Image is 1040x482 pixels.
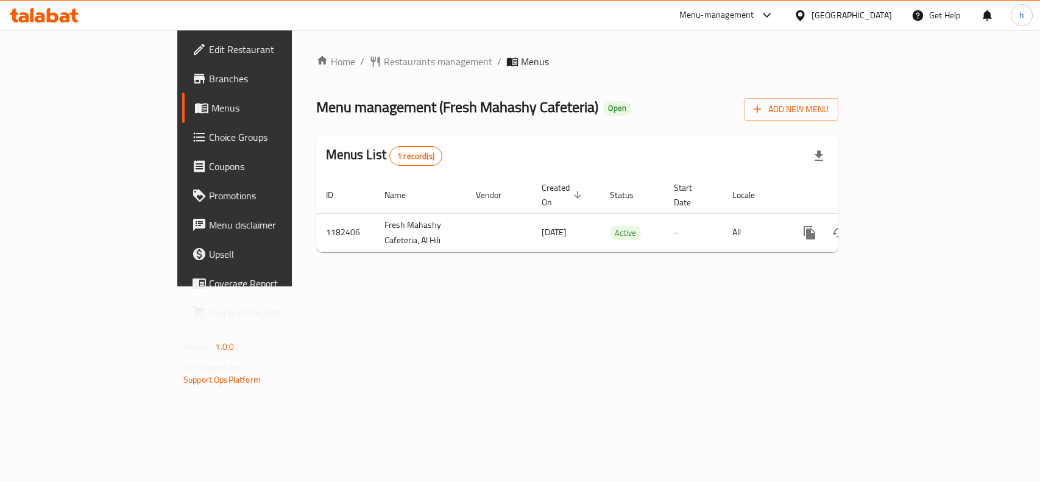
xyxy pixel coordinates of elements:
span: Upsell [209,247,341,261]
td: Fresh Mahashy Cafeteria, Al Hili [375,213,466,252]
a: Upsell [182,239,351,269]
span: Menu disclaimer [209,218,341,232]
span: Promotions [209,188,341,203]
a: Menu disclaimer [182,210,351,239]
span: Menus [521,54,549,69]
span: Branches [209,71,341,86]
a: Edit Restaurant [182,35,351,64]
span: Name [384,188,422,202]
a: Grocery Checklist [182,298,351,327]
span: [DATE] [542,224,567,240]
div: Export file [804,141,833,171]
div: [GEOGRAPHIC_DATA] [812,9,892,22]
table: enhanced table [316,177,922,252]
div: Open [603,101,631,116]
span: Menu management ( Fresh Mahashy Cafeteria ) [316,93,598,121]
span: Locale [732,188,771,202]
span: Choice Groups [209,130,341,144]
span: Menus [211,101,341,115]
button: Add New Menu [744,98,838,121]
th: Actions [785,177,922,214]
span: h [1019,9,1024,22]
a: Choice Groups [182,122,351,152]
div: Total records count [389,146,442,166]
span: Start Date [674,180,708,210]
td: All [723,213,785,252]
span: Restaurants management [384,54,492,69]
a: Promotions [182,181,351,210]
a: Restaurants management [369,54,492,69]
a: Branches [182,64,351,93]
button: more [795,218,824,247]
h2: Menus List [326,146,442,166]
td: - [664,213,723,252]
span: Created On [542,180,585,210]
span: Coverage Report [209,276,341,291]
span: Status [610,188,649,202]
nav: breadcrumb [316,54,838,69]
a: Coupons [182,152,351,181]
li: / [497,54,501,69]
div: Menu-management [679,8,754,23]
span: Version: [183,339,213,355]
button: Change Status [824,218,854,247]
span: Get support on: [183,360,239,375]
li: / [360,54,364,69]
span: 1 record(s) [390,151,442,162]
span: Add New Menu [754,102,829,117]
span: Grocery Checklist [209,305,341,320]
a: Support.OpsPlatform [183,372,261,388]
span: Active [610,226,641,240]
span: ID [326,188,349,202]
a: Menus [182,93,351,122]
span: 1.0.0 [215,339,234,355]
span: Open [603,103,631,113]
a: Coverage Report [182,269,351,298]
span: Edit Restaurant [209,42,341,57]
span: Vendor [476,188,517,202]
span: Coupons [209,159,341,174]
